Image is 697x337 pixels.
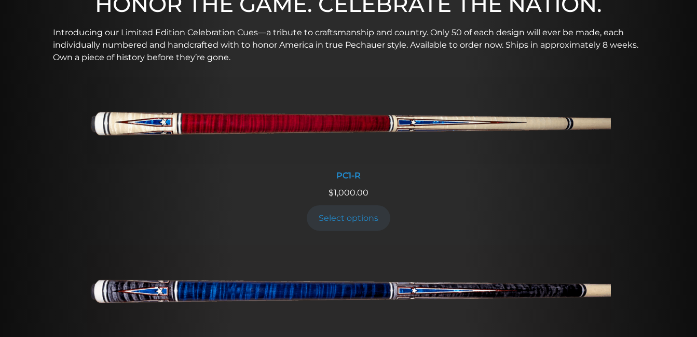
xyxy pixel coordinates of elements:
div: PC1-R [87,171,611,180]
img: PC1-R [87,77,611,164]
a: Add to cart: “PC1-R” [307,205,391,231]
img: PC1-B [87,245,611,332]
p: Introducing our Limited Edition Celebration Cues—a tribute to craftsmanship and country. Only 50 ... [53,26,645,64]
span: 1,000.00 [329,188,368,198]
span: $ [329,188,334,198]
a: PC1-R PC1-R [87,77,611,187]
